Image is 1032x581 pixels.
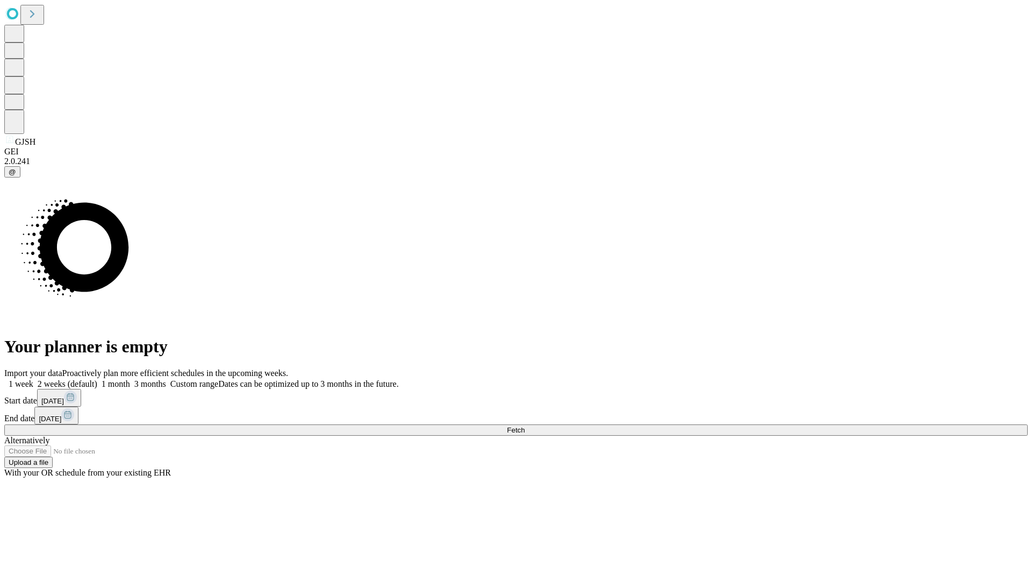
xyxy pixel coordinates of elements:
div: GEI [4,147,1028,157]
span: Fetch [507,426,525,434]
button: Fetch [4,424,1028,436]
span: Alternatively [4,436,49,445]
h1: Your planner is empty [4,337,1028,357]
span: Dates can be optimized up to 3 months in the future. [218,379,398,388]
div: 2.0.241 [4,157,1028,166]
span: 1 week [9,379,33,388]
span: 2 weeks (default) [38,379,97,388]
button: [DATE] [37,389,81,407]
span: [DATE] [41,397,64,405]
div: End date [4,407,1028,424]
span: GJSH [15,137,35,146]
span: Proactively plan more efficient schedules in the upcoming weeks. [62,369,288,378]
span: 3 months [134,379,166,388]
div: Start date [4,389,1028,407]
button: @ [4,166,20,178]
span: Custom range [170,379,218,388]
span: Import your data [4,369,62,378]
span: With your OR schedule from your existing EHR [4,468,171,477]
button: Upload a file [4,457,53,468]
button: [DATE] [34,407,78,424]
span: [DATE] [39,415,61,423]
span: @ [9,168,16,176]
span: 1 month [102,379,130,388]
